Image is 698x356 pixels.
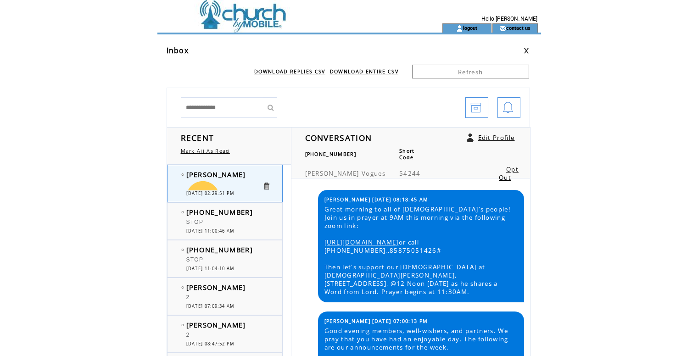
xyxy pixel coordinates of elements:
[262,182,271,190] a: Click to delete these messgaes
[186,283,246,292] span: [PERSON_NAME]
[324,196,429,203] span: [PERSON_NAME] [DATE] 08:18:45 AM
[186,245,253,254] span: [PHONE_NUMBER]
[254,68,325,75] a: DOWNLOAD REPLIES CSV
[186,266,235,272] span: [DATE] 11:04:10 AM
[181,148,230,154] a: Mark All As Read
[181,132,214,143] span: RECENT
[186,303,235,309] span: [DATE] 07:09:34 AM
[186,294,190,300] span: 2
[324,318,428,324] span: [PERSON_NAME] [DATE] 07:00:13 PM
[503,98,514,118] img: bell.png
[186,228,235,234] span: [DATE] 11:00:46 AM
[181,324,184,326] img: bulletEmpty.png
[181,249,184,251] img: bulletEmpty.png
[478,133,515,142] a: Edit Profile
[186,219,204,225] span: STOP
[412,65,529,78] a: Refresh
[181,211,184,213] img: bulletEmpty.png
[470,98,481,118] img: archive.png
[362,169,385,178] span: Vogues
[186,190,235,196] span: [DATE] 02:29:51 PM
[186,320,246,329] span: [PERSON_NAME]
[463,25,477,31] a: logout
[456,25,463,32] img: account_icon.gif
[499,25,506,32] img: contact_us_icon.gif
[186,170,246,179] span: [PERSON_NAME]
[324,238,399,246] a: [URL][DOMAIN_NAME]
[399,148,415,161] span: Short Code
[181,286,184,289] img: bulletEmpty.png
[263,97,277,118] input: Submit
[167,45,189,56] span: Inbox
[186,341,235,347] span: [DATE] 08:47:52 PM
[506,25,530,31] a: contact us
[481,16,537,22] span: Hello [PERSON_NAME]
[499,165,519,182] a: Opt Out
[305,169,359,178] span: [PERSON_NAME]
[186,332,190,338] span: 2
[467,133,474,142] a: Click to edit user profile
[305,151,357,157] span: [PHONE_NUMBER]
[186,207,253,217] span: [PHONE_NUMBER]
[324,205,517,296] span: Great morning to all of [DEMOGRAPHIC_DATA]'s people! Join us in prayer at 9AM this morning via th...
[186,181,219,214] img: 🙏
[330,68,398,75] a: DOWNLOAD ENTIRE CSV
[399,169,421,178] span: 54244
[181,173,184,176] img: bulletEmpty.png
[186,256,204,263] span: STOP
[305,132,372,143] span: CONVERSATION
